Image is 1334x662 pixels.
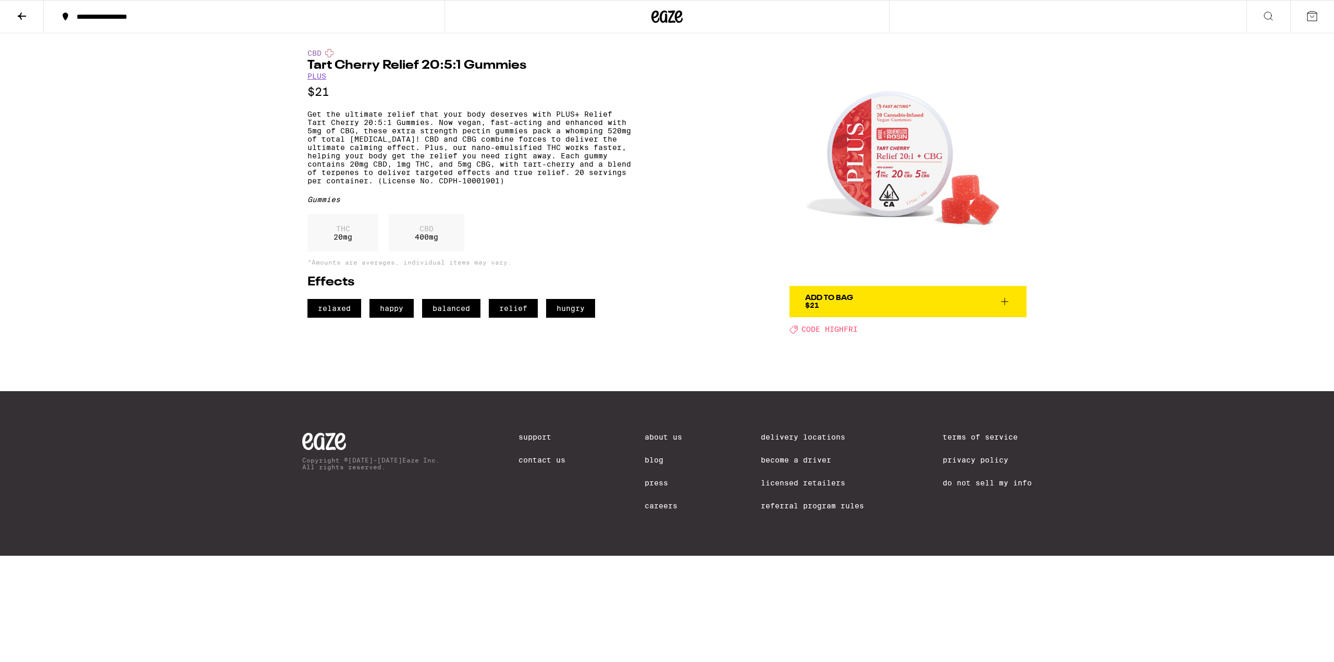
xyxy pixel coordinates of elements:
h2: Effects [307,276,631,289]
a: Support [518,433,565,441]
p: Get the ultimate relief that your body deserves with PLUS+ Relief Tart Cherry 20:5:1 Gummies. Now... [307,110,631,185]
a: Blog [645,456,682,464]
div: 20 mg [307,214,378,252]
a: Careers [645,502,682,510]
span: balanced [422,299,480,318]
a: Privacy Policy [943,456,1032,464]
img: PLUS - Tart Cherry Relief 20:5:1 Gummies [789,49,1027,286]
a: Contact Us [518,456,565,464]
a: Terms of Service [943,433,1032,441]
div: CBD [307,49,631,57]
span: happy [369,299,414,318]
p: CBD [415,224,438,233]
p: *Amounts are averages, individual items may vary. [307,259,631,266]
div: Gummies [307,195,631,204]
a: Licensed Retailers [761,479,864,487]
button: Add To Bag$21 [789,286,1027,317]
a: About Us [645,433,682,441]
a: Do Not Sell My Info [943,479,1032,487]
p: Copyright © [DATE]-[DATE] Eaze Inc. All rights reserved. [302,457,440,470]
h1: Tart Cherry Relief 20:5:1 Gummies [307,59,631,72]
p: THC [333,224,352,233]
img: cbdColor.svg [325,49,333,57]
a: Press [645,479,682,487]
a: Referral Program Rules [761,502,864,510]
span: relaxed [307,299,361,318]
span: hungry [546,299,595,318]
a: PLUS [307,72,326,80]
span: CODE HIGHFRI [801,326,858,334]
div: 400 mg [389,214,464,252]
span: relief [489,299,538,318]
div: Add To Bag [805,294,853,302]
span: $21 [805,301,819,309]
a: Delivery Locations [761,433,864,441]
a: Become a Driver [761,456,864,464]
p: $21 [307,85,631,98]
